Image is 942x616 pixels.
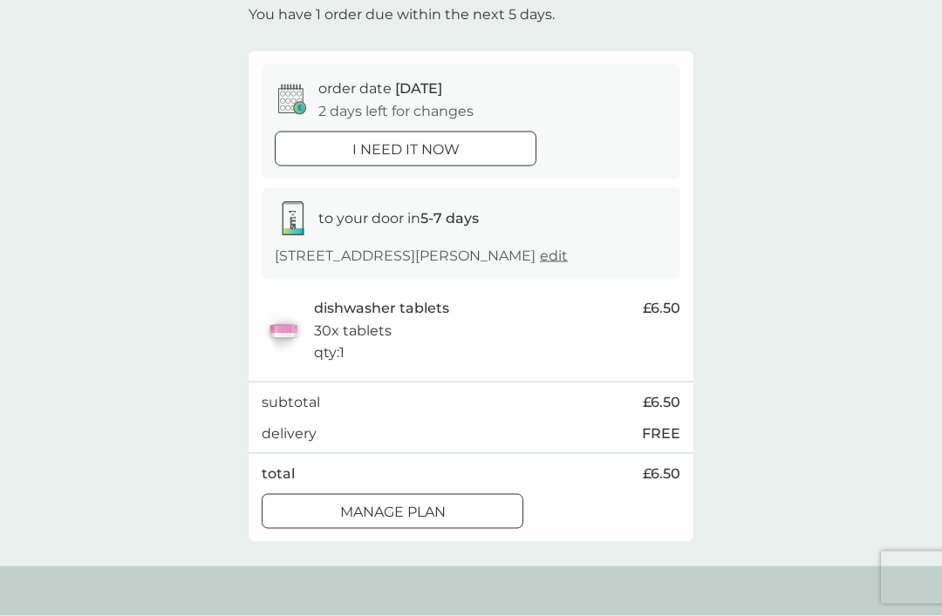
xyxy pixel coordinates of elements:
span: £6.50 [643,463,680,485]
p: subtotal [262,391,320,414]
span: to your door in [318,210,479,227]
span: £6.50 [643,391,680,414]
p: 2 days left for changes [318,100,474,123]
a: edit [540,247,568,264]
p: [STREET_ADDRESS][PERSON_NAME] [275,245,568,267]
button: i need it now [275,132,536,166]
strong: 5-7 days [420,210,479,227]
p: 30x tablets [314,320,392,342]
p: order date [318,78,442,100]
p: total [262,463,295,485]
p: FREE [642,423,680,445]
span: [DATE] [395,80,442,97]
span: £6.50 [643,297,680,320]
p: i need it now [352,139,460,161]
p: qty : 1 [314,342,345,364]
button: Manage plan [262,494,523,529]
p: Manage plan [340,501,446,524]
p: You have 1 order due within the next 5 days. [249,3,555,26]
p: dishwasher tablets [314,297,449,320]
p: delivery [262,423,317,445]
